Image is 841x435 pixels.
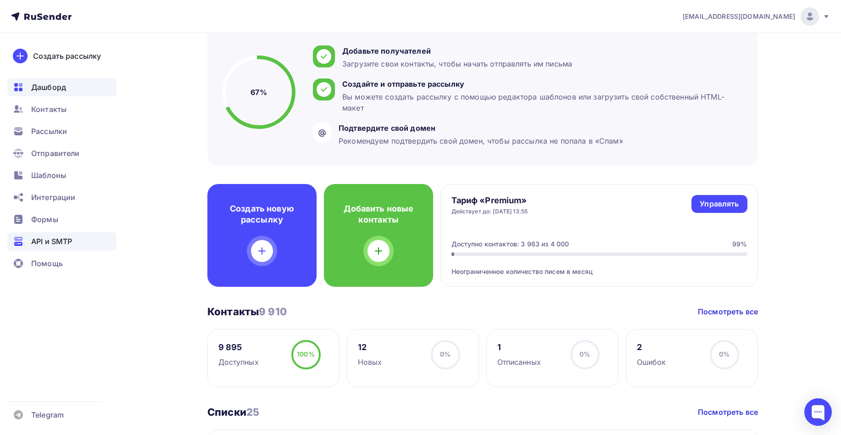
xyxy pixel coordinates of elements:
span: Интеграции [31,192,75,203]
div: Рекомендуем подтвердить свой домен, чтобы рассылка не попала в «Спам» [339,135,623,146]
div: Доступных [218,357,259,368]
div: Отписанных [497,357,541,368]
a: Посмотреть все [698,407,758,418]
div: Вы можете создать рассылку с помощью редактора шаблонов или загрузить свой собственный HTML-макет [342,91,739,113]
span: 0% [440,350,451,358]
span: 100% [297,350,315,358]
span: Помощь [31,258,63,269]
a: Шаблоны [7,166,117,184]
div: Управлять [700,199,739,209]
span: 0% [579,350,590,358]
a: Отправители [7,144,117,162]
a: Формы [7,210,117,229]
a: Рассылки [7,122,117,140]
span: Рассылки [31,126,67,137]
h4: Создать новую рассылку [222,203,302,225]
span: Telegram [31,409,64,420]
div: 12 [358,342,382,353]
span: 9 910 [259,306,287,318]
div: Новых [358,357,382,368]
div: 2 [637,342,666,353]
span: 25 [246,406,259,418]
span: 0% [719,350,730,358]
h3: Контакты [207,305,287,318]
span: Отправители [31,148,80,159]
div: 9 895 [218,342,259,353]
span: Формы [31,214,58,225]
div: Доступно контактов: 3 963 из 4 000 [451,240,569,249]
div: Загрузите свои контакты, чтобы начать отправлять им письма [342,58,572,69]
a: Контакты [7,100,117,118]
span: API и SMTP [31,236,72,247]
h5: 67% [251,87,267,98]
div: 99% [732,240,747,249]
a: Посмотреть все [698,306,758,317]
span: Дашборд [31,82,66,93]
h3: Списки [207,406,259,418]
a: Дашборд [7,78,117,96]
span: Контакты [31,104,67,115]
div: Добавьте получателей [342,45,572,56]
div: Подтвердите свой домен [339,123,623,134]
span: Шаблоны [31,170,66,181]
div: Ошибок [637,357,666,368]
div: 1 [497,342,541,353]
h4: Тариф «Premium» [451,195,528,206]
div: Создать рассылку [33,50,101,61]
div: Создайте и отправьте рассылку [342,78,739,89]
div: Неограниченное количество писем в месяц [451,256,747,276]
h4: Добавить новые контакты [339,203,418,225]
span: [EMAIL_ADDRESS][DOMAIN_NAME] [683,12,795,21]
div: Действует до: [DATE] 13:55 [451,208,528,215]
a: [EMAIL_ADDRESS][DOMAIN_NAME] [683,7,830,26]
